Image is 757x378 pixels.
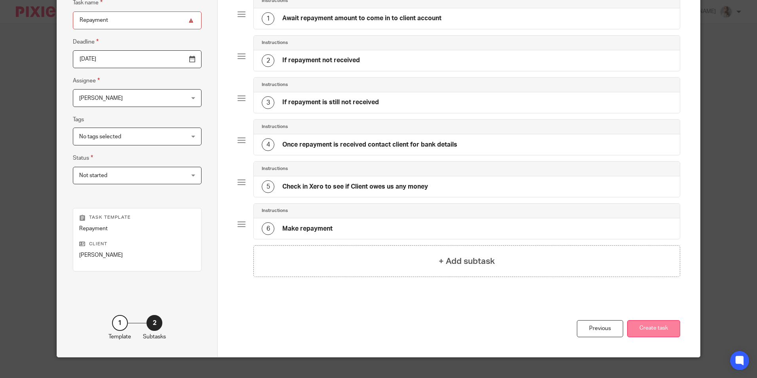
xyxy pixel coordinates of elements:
[73,76,100,85] label: Assignee
[73,37,99,46] label: Deadline
[73,50,202,68] input: Pick a date
[79,251,195,259] p: [PERSON_NAME]
[577,320,623,337] div: Previous
[439,255,495,267] h4: + Add subtask
[262,180,274,193] div: 5
[262,138,274,151] div: 4
[262,124,288,130] h4: Instructions
[262,208,288,214] h4: Instructions
[282,183,428,191] h4: Check in Xero to see if Client owes us any money
[262,40,288,46] h4: Instructions
[262,12,274,25] div: 1
[73,116,84,124] label: Tags
[79,95,123,101] span: [PERSON_NAME]
[108,333,131,341] p: Template
[282,56,360,65] h4: If repayment not received
[262,96,274,109] div: 3
[79,173,107,178] span: Not started
[282,14,441,23] h4: Await repayment amount to come in to client account
[146,315,162,331] div: 2
[79,225,195,233] p: Repayment
[79,214,195,221] p: Task template
[79,134,121,139] span: No tags selected
[79,241,195,247] p: Client
[262,166,288,172] h4: Instructions
[262,82,288,88] h4: Instructions
[143,333,166,341] p: Subtasks
[282,98,379,107] h4: If repayment is still not received
[73,153,93,162] label: Status
[282,225,333,233] h4: Make repayment
[73,11,202,29] input: Task name
[112,315,128,331] div: 1
[262,54,274,67] div: 2
[627,320,680,337] button: Create task
[262,222,274,235] div: 6
[282,141,457,149] h4: Once repayment is received contact client for bank details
